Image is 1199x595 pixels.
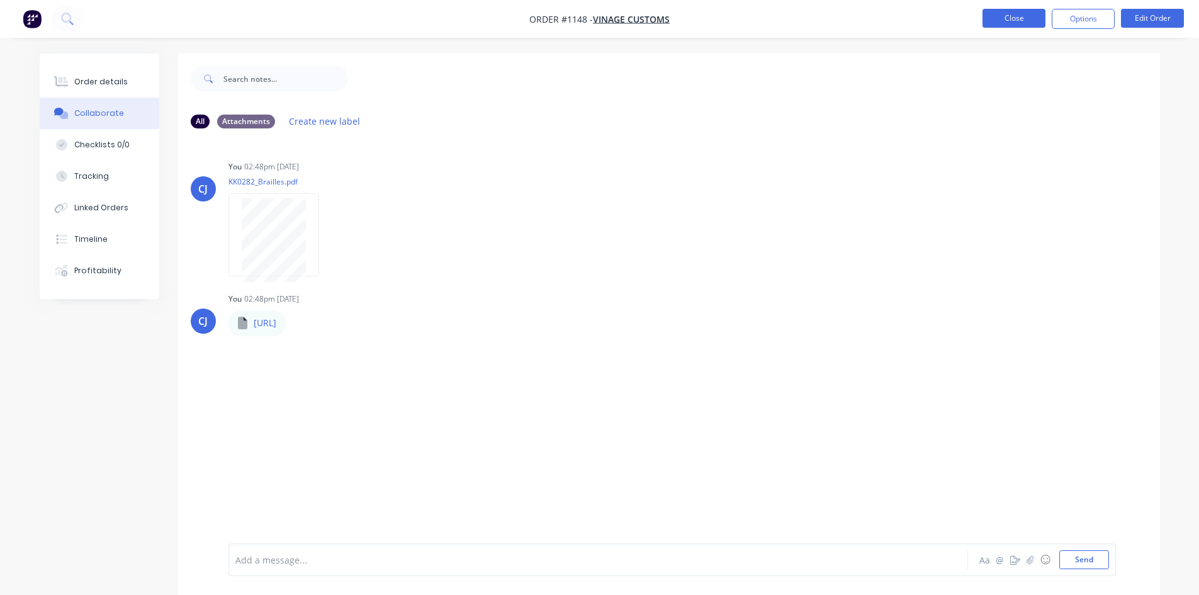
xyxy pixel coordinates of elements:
[74,76,128,88] div: Order details
[228,176,332,187] p: KK0282_Brailles.pdf
[74,108,124,119] div: Collaborate
[40,98,159,129] button: Collaborate
[198,314,208,329] div: CJ
[40,224,159,255] button: Timeline
[74,202,128,213] div: Linked Orders
[228,293,242,305] div: You
[244,293,299,305] div: 02:48pm [DATE]
[40,255,159,286] button: Profitability
[74,234,108,245] div: Timeline
[74,265,121,276] div: Profitability
[244,161,299,173] div: 02:48pm [DATE]
[1121,9,1184,28] button: Edit Order
[529,13,593,25] span: Order #1148 -
[217,115,275,128] div: Attachments
[74,171,109,182] div: Tracking
[982,9,1045,28] button: Close
[40,192,159,224] button: Linked Orders
[40,161,159,192] button: Tracking
[1052,9,1115,29] button: Options
[23,9,42,28] img: Factory
[977,552,993,567] button: Aa
[1038,552,1053,567] button: ☺
[74,139,130,150] div: Checklists 0/0
[40,66,159,98] button: Order details
[40,129,159,161] button: Checklists 0/0
[254,317,276,329] p: [URL]
[283,113,367,130] button: Create new label
[223,66,348,91] input: Search notes...
[1059,550,1109,569] button: Send
[198,181,208,196] div: CJ
[228,161,242,173] div: You
[191,115,210,128] div: All
[993,552,1008,567] button: @
[593,13,670,25] a: Vinage Customs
